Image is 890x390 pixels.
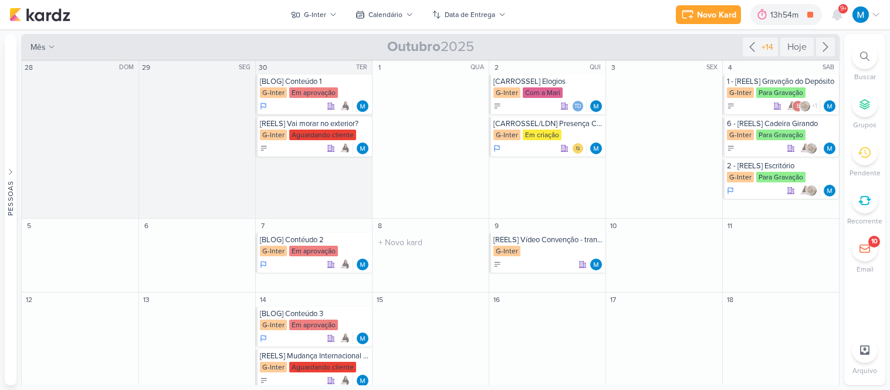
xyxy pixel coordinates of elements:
img: MARIANA MIRANDA [852,6,869,23]
img: Amannda Primo [339,375,350,386]
div: [CARROSSEL/LDN] Presença Confirmada! [493,119,603,128]
img: MARIANA MIRANDA [357,100,368,112]
p: Grupos [853,120,877,130]
div: 14 [257,294,269,306]
div: G-Inter [727,87,754,98]
div: 6 [140,220,152,232]
img: MARIANA MIRANDA [590,100,602,112]
div: SEG [239,63,254,72]
p: e [797,104,800,110]
div: Colaboradores: Amannda Primo [339,375,353,386]
div: G-Inter [493,246,520,256]
p: Recorrente [847,216,882,226]
div: Responsável: MARIANA MIRANDA [357,333,368,344]
div: A Fazer [260,144,268,152]
img: Amannda Primo [798,143,810,154]
button: Pessoas [5,34,16,385]
div: 7 [257,220,269,232]
img: kardz.app [9,8,70,22]
div: 29 [140,62,152,73]
div: SAB [823,63,838,72]
div: [BLOG] Contéudo 2 [260,235,370,245]
div: Em Andamento [260,260,267,269]
div: Para Gravação [756,130,806,140]
img: Amannda Primo [339,143,350,154]
div: DOM [119,63,137,72]
div: 15 [374,294,385,306]
img: Amannda Primo [785,100,797,112]
div: [BLOG] Conteúdo 3 [260,309,370,318]
span: mês [31,41,46,53]
span: 9+ [840,4,847,13]
img: MARIANA MIRANDA [357,143,368,154]
img: MARIANA MIRANDA [824,185,835,196]
div: A Fazer [727,144,735,152]
div: TER [356,63,371,72]
div: A Fazer [727,102,735,110]
div: Responsável: MARIANA MIRANDA [824,185,835,196]
div: G-Inter [260,130,287,140]
div: Em aprovação [289,246,338,256]
div: Responsável: MARIANA MIRANDA [357,375,368,386]
div: Responsável: MARIANA MIRANDA [590,100,602,112]
p: Email [857,264,874,274]
div: Aguardando cliente [289,362,356,372]
img: Amannda Primo [339,259,350,270]
div: Em aprovação [289,320,338,330]
div: G-Inter [493,87,520,98]
div: Em Andamento [727,186,734,195]
div: [BLOG] Conteúdo 1 [260,77,370,86]
div: G-Inter [727,172,754,182]
div: Colaboradores: Amannda Primo [339,333,353,344]
img: Amannda Primo [798,185,810,196]
div: 3 [607,62,619,73]
div: Responsável: MARIANA MIRANDA [590,259,602,270]
div: 2 - [REELS] Escritório [727,161,837,171]
div: 28 [23,62,35,73]
div: Responsável: MARIANA MIRANDA [357,259,368,270]
input: + Novo kard [375,235,486,250]
div: 10 [871,237,878,246]
img: MARIANA MIRANDA [590,259,602,270]
div: 9 [490,220,502,232]
div: 1 - [REELS] Gravação do Depósito [727,77,837,86]
img: IDBOX - Agência de Design [572,143,584,154]
div: A Fazer [260,377,268,385]
div: 30 [257,62,269,73]
div: G-Inter [260,87,287,98]
div: 18 [724,294,736,306]
div: QUA [471,63,488,72]
img: MARIANA MIRANDA [357,333,368,344]
div: 1 [374,62,385,73]
div: Colaboradores: Amannda Primo, Sarah Violante [798,185,820,196]
div: 6 - [REELS] Cadeira Girando [727,119,837,128]
div: G-Inter [727,130,754,140]
div: Responsável: MARIANA MIRANDA [357,143,368,154]
div: G-Inter [493,130,520,140]
div: G-Inter [260,320,287,330]
div: Responsável: MARIANA MIRANDA [357,100,368,112]
div: [REELS] Vai morar no exterior? [260,119,370,128]
div: Colaboradores: IDBOX - Agência de Design [572,143,587,154]
div: G-Inter [260,246,287,256]
div: SEX [706,63,721,72]
div: Pessoas [5,180,16,215]
div: 12 [23,294,35,306]
div: Em criação [523,130,561,140]
div: [REELS] Vídeo Convenção - transformar em reels [493,235,603,245]
div: Colaboradores: Amannda Primo, Sarah Violante [798,143,820,154]
div: Em aprovação [289,87,338,98]
div: A Fazer [493,102,502,110]
div: Responsável: MARIANA MIRANDA [590,143,602,154]
div: Colaboradores: Amannda Primo, emersongranero@ginter.com.br, Sarah Violante, marciorobalo@ginter.c... [785,100,820,112]
div: Hoje [780,38,814,56]
img: MARIANA MIRANDA [824,143,835,154]
div: Thais de carvalho [572,100,584,112]
div: Novo Kard [697,9,736,21]
span: +1 [811,101,817,111]
img: Amannda Primo [339,333,350,344]
div: Responsável: MARIANA MIRANDA [824,143,835,154]
div: Colaboradores: Amannda Primo [339,259,353,270]
strong: Outubro [387,38,441,55]
div: 11 [724,220,736,232]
